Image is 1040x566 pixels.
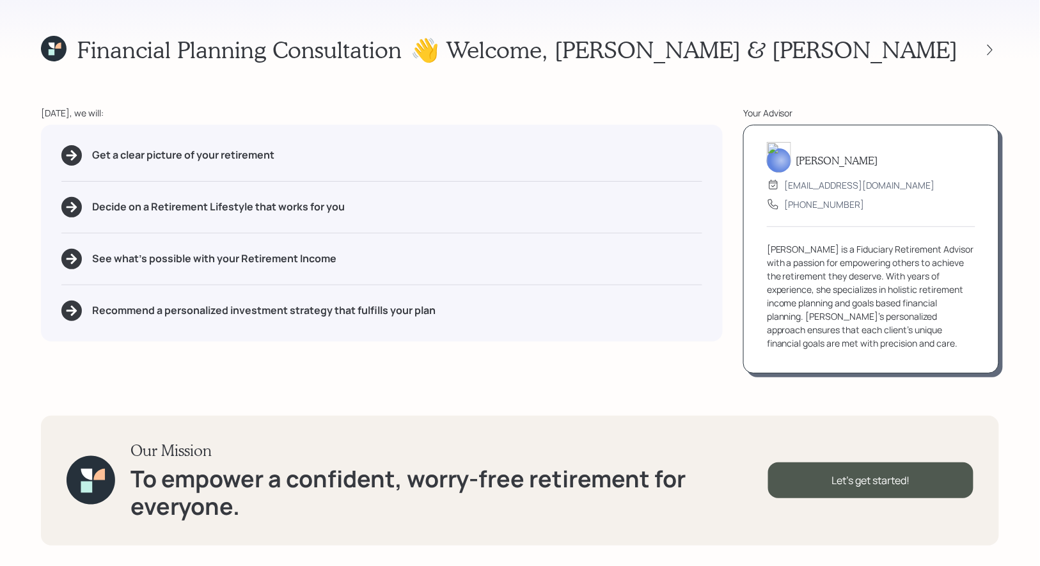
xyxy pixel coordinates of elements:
h5: Decide on a Retirement Lifestyle that works for you [92,201,345,213]
div: [PHONE_NUMBER] [785,198,865,211]
h5: [PERSON_NAME] [796,154,878,166]
div: [PERSON_NAME] is a Fiduciary Retirement Advisor with a passion for empowering others to achieve t... [767,242,975,350]
h1: 👋 Welcome , [PERSON_NAME] & [PERSON_NAME] [411,36,958,63]
h1: To empower a confident, worry-free retirement for everyone. [130,465,768,520]
div: [EMAIL_ADDRESS][DOMAIN_NAME] [785,178,935,192]
div: Your Advisor [743,106,999,120]
h3: Our Mission [130,441,768,460]
h1: Financial Planning Consultation [77,36,402,63]
div: Let's get started! [768,462,973,498]
div: [DATE], we will: [41,106,723,120]
h5: Recommend a personalized investment strategy that fulfills your plan [92,304,436,317]
h5: See what's possible with your Retirement Income [92,253,336,265]
img: treva-nostdahl-headshot.png [767,142,791,173]
h5: Get a clear picture of your retirement [92,149,274,161]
